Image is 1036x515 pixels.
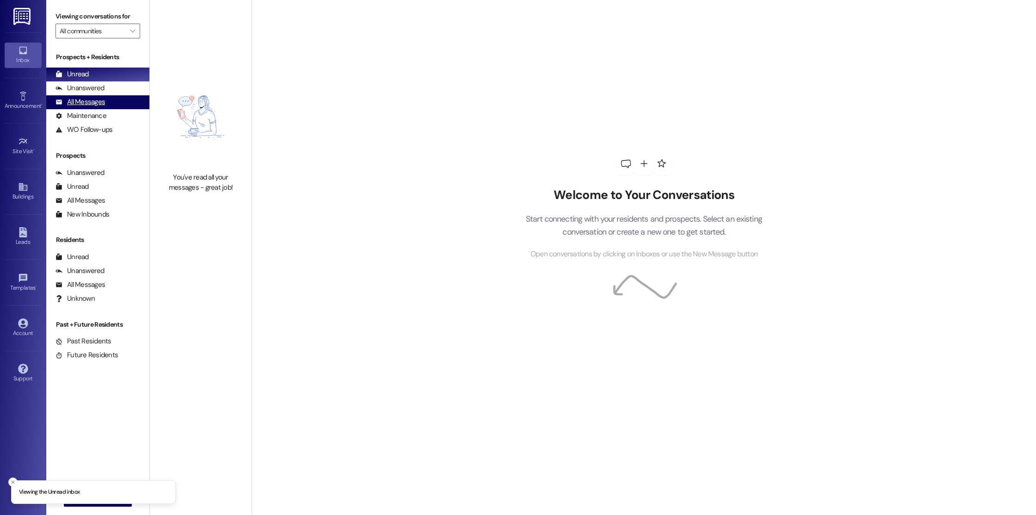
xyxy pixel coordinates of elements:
div: Residents [46,235,149,245]
div: Unread [55,69,89,79]
div: Unanswered [55,266,105,276]
div: All Messages [55,97,105,107]
a: Support [5,361,42,386]
div: Unread [55,182,89,192]
p: Start connecting with your residents and prospects. Select an existing conversation or create a n... [512,212,776,239]
input: All communities [60,24,125,38]
div: WO Follow-ups [55,125,112,135]
div: Unanswered [55,83,105,93]
div: Prospects + Residents [46,52,149,62]
div: All Messages [55,280,105,290]
button: Close toast [8,478,18,487]
span: • [36,283,37,290]
div: Unknown [55,294,95,304]
div: Unanswered [55,168,105,178]
a: Inbox [5,43,42,68]
div: New Inbounds [55,210,109,219]
div: Maintenance [55,111,106,121]
span: Open conversations by clicking on inboxes or use the New Message button [530,248,758,260]
div: You've read all your messages - great job! [160,173,241,192]
div: Future Residents [55,350,118,360]
div: All Messages [55,196,105,205]
h2: Welcome to Your Conversations [512,188,776,203]
img: empty-state [160,65,241,168]
a: Templates • [5,270,42,295]
span: • [33,147,35,153]
div: Past Residents [55,336,111,346]
img: ResiDesk Logo [13,8,32,25]
span: • [41,101,43,108]
div: Prospects [46,151,149,161]
a: Account [5,316,42,341]
a: Leads [5,224,42,249]
a: Buildings [5,179,42,204]
div: Past + Future Residents [46,320,149,329]
p: Viewing the Unread inbox [19,488,80,496]
div: Unread [55,252,89,262]
label: Viewing conversations for [55,9,140,24]
a: Site Visit • [5,134,42,159]
i:  [130,27,135,35]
